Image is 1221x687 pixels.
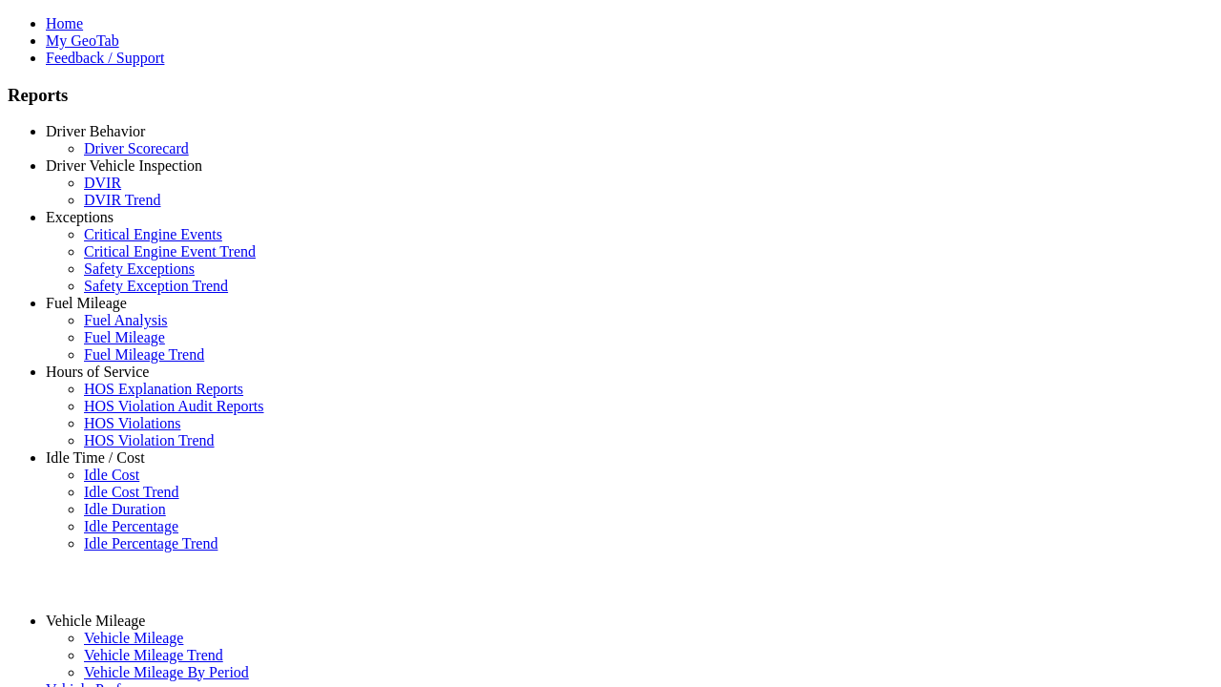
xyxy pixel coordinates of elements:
[84,278,228,294] a: Safety Exception Trend
[46,449,145,466] a: Idle Time / Cost
[84,346,204,363] a: Fuel Mileage Trend
[84,664,249,680] a: Vehicle Mileage By Period
[84,501,166,517] a: Idle Duration
[46,209,114,225] a: Exceptions
[46,15,83,31] a: Home
[84,630,183,646] a: Vehicle Mileage
[84,398,264,414] a: HOS Violation Audit Reports
[84,432,215,448] a: HOS Violation Trend
[84,329,165,345] a: Fuel Mileage
[84,140,189,156] a: Driver Scorecard
[84,484,179,500] a: Idle Cost Trend
[84,192,160,208] a: DVIR Trend
[84,647,223,663] a: Vehicle Mileage Trend
[46,157,202,174] a: Driver Vehicle Inspection
[84,260,195,277] a: Safety Exceptions
[46,295,127,311] a: Fuel Mileage
[46,50,164,66] a: Feedback / Support
[84,518,178,534] a: Idle Percentage
[84,312,168,328] a: Fuel Analysis
[84,415,180,431] a: HOS Violations
[84,381,243,397] a: HOS Explanation Reports
[84,535,217,552] a: Idle Percentage Trend
[46,364,149,380] a: Hours of Service
[84,243,256,260] a: Critical Engine Event Trend
[84,226,222,242] a: Critical Engine Events
[84,175,121,191] a: DVIR
[46,32,119,49] a: My GeoTab
[46,613,145,629] a: Vehicle Mileage
[8,85,1213,106] h3: Reports
[84,467,139,483] a: Idle Cost
[46,123,145,139] a: Driver Behavior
